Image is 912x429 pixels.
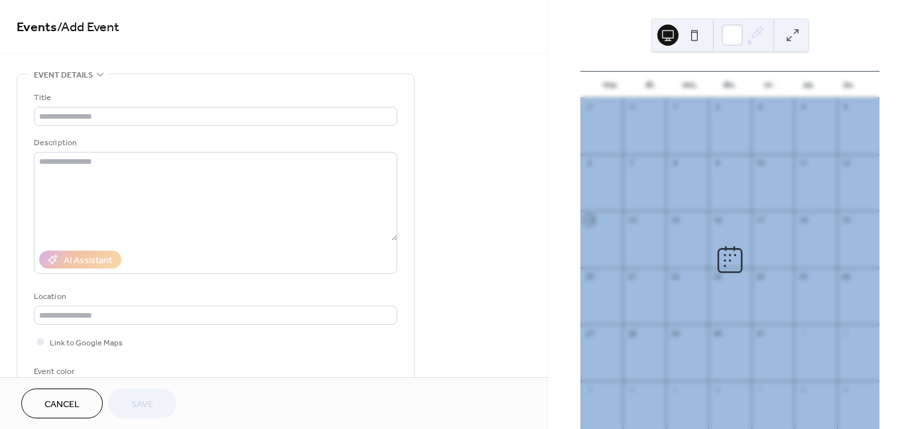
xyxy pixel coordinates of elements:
[712,158,722,168] div: 9
[591,72,631,98] div: ma.
[34,365,133,379] div: Event color
[34,68,93,82] span: Event details
[627,215,637,225] div: 14
[670,102,680,112] div: 1
[631,72,671,98] div: di.
[798,328,808,338] div: 1
[670,272,680,282] div: 22
[584,158,594,168] div: 6
[841,272,851,282] div: 26
[670,215,680,225] div: 15
[841,215,851,225] div: 19
[57,15,119,40] span: / Add Event
[44,398,80,412] span: Cancel
[21,389,103,418] button: Cancel
[34,91,395,105] div: Title
[584,272,594,282] div: 20
[798,272,808,282] div: 25
[841,102,851,112] div: 5
[755,272,765,282] div: 24
[671,72,710,98] div: wo.
[755,102,765,112] div: 3
[34,290,395,304] div: Location
[712,385,722,395] div: 6
[670,385,680,395] div: 5
[798,158,808,168] div: 11
[712,102,722,112] div: 2
[50,336,123,350] span: Link to Google Maps
[584,215,594,225] div: 13
[755,385,765,395] div: 7
[841,158,851,168] div: 12
[755,328,765,338] div: 31
[584,328,594,338] div: 27
[798,215,808,225] div: 18
[841,385,851,395] div: 9
[34,136,395,150] div: Description
[789,72,829,98] div: za.
[710,72,750,98] div: do.
[670,328,680,338] div: 29
[584,385,594,395] div: 3
[798,102,808,112] div: 4
[627,272,637,282] div: 21
[755,158,765,168] div: 10
[627,385,637,395] div: 4
[755,215,765,225] div: 17
[670,158,680,168] div: 8
[627,102,637,112] div: 30
[749,72,789,98] div: vr.
[627,328,637,338] div: 28
[712,215,722,225] div: 16
[841,328,851,338] div: 2
[712,328,722,338] div: 30
[627,158,637,168] div: 7
[829,72,869,98] div: zo.
[712,272,722,282] div: 23
[17,15,57,40] a: Events
[584,102,594,112] div: 29
[798,385,808,395] div: 8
